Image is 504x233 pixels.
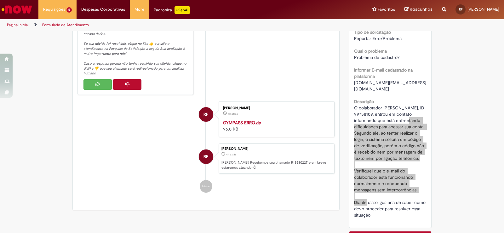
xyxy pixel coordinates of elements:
[378,6,395,13] span: Favoritos
[228,112,238,116] time: 30/09/2025 09:49:42
[354,36,402,41] span: Reportar Erro/Problema
[354,99,374,104] b: Descrição
[199,107,213,122] div: Rafaela Franco
[199,149,213,164] div: Rafaela Franco
[404,7,432,13] a: Rascunhos
[354,105,427,218] span: O colaborador [PERSON_NAME], ID 99758109, entrou em contato informando que está enfrentando dific...
[354,67,413,79] b: Informar E-mail cadastrado na plataforma
[226,153,236,156] time: 30/09/2025 09:50:41
[203,149,208,164] span: RF
[228,112,238,116] span: 4h atrás
[221,160,331,170] p: [PERSON_NAME]! Recebemos seu chamado R13580227 e em breve estaremos atuando.
[226,153,236,156] span: 4h atrás
[467,7,499,12] span: [PERSON_NAME]
[354,48,387,54] b: Qual o problema
[1,3,33,16] img: ServiceNow
[354,55,399,60] span: Problema de cadastro?
[410,6,432,12] span: Rascunhos
[66,7,72,13] span: 5
[7,22,29,27] a: Página inicial
[5,19,331,31] ul: Trilhas de página
[42,22,89,27] a: Formulário de Atendimento
[154,6,190,14] div: Padroniza
[459,7,462,11] span: RF
[223,119,328,132] div: 96.0 KB
[43,6,65,13] span: Requisições
[354,80,426,92] span: [DOMAIN_NAME][EMAIL_ADDRESS][DOMAIN_NAME]
[354,29,391,35] b: Tipo de solicitação
[175,6,190,14] p: +GenAi
[223,106,328,110] div: [PERSON_NAME]
[81,6,125,13] span: Despesas Corporativas
[203,107,208,122] span: RF
[135,6,144,13] span: More
[223,120,261,125] a: GYMPASS ERRO.zip
[221,147,331,151] div: [PERSON_NAME]
[77,143,335,174] li: Rafaela Franco
[83,26,187,76] em: Resposta gerada por inteligência artificial (GPT) treinada com nossos dados. Se sua dúvida foi re...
